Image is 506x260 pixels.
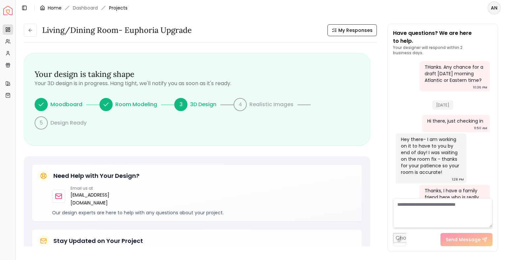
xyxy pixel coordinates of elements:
[109,5,127,11] span: Projects
[338,27,373,34] span: My Responses
[35,80,359,87] p: Your 3D design is in progress. Hang tight, we'll notify you as soon as it's ready.
[393,29,492,45] p: Have questions? We are here to help.
[432,100,453,110] span: [DATE]
[73,5,98,11] a: Dashboard
[50,101,82,108] p: Moodboard
[48,5,62,11] a: Home
[327,24,377,36] button: My Responses
[42,25,192,35] h3: Living/Dining Room- Euphoria Upgrade
[35,69,359,80] h3: Your design is taking shape
[452,176,464,183] div: 1:28 PM
[190,101,216,108] p: 3D Design
[3,6,13,15] a: Spacejoy
[35,116,48,130] div: 5
[474,125,487,131] div: 11:50 AM
[53,171,139,180] h5: Need Help with Your Design?
[53,236,143,246] h5: Stay Updated on Your Project
[70,191,120,207] a: [EMAIL_ADDRESS][DOMAIN_NAME]
[393,45,492,56] p: Your designer will respond within 2 business days.
[425,64,484,83] div: THanks. Any chance for a draft [DATE] morning Atlantic or Eastern time?
[70,186,120,191] p: Email us at
[115,101,157,108] p: Room Modeling
[174,98,187,111] div: 3
[50,119,87,127] p: Design Ready
[427,118,483,124] div: Hi there, just checking in
[3,6,13,15] img: Spacejoy Logo
[401,136,460,176] div: Hey there- I am working on it to have to you by end of day! I was waiting on the room fix - thank...
[249,101,294,108] p: Realistic Images
[488,1,501,14] button: AN
[473,84,487,91] div: 10:36 PM
[234,98,247,111] div: 4
[52,209,356,216] p: Our design experts are here to help with any questions about your project.
[488,2,500,14] span: AN
[40,5,127,11] nav: breadcrumb
[425,187,484,214] div: Thanks, I have a family friend here who is really keen to see what you have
